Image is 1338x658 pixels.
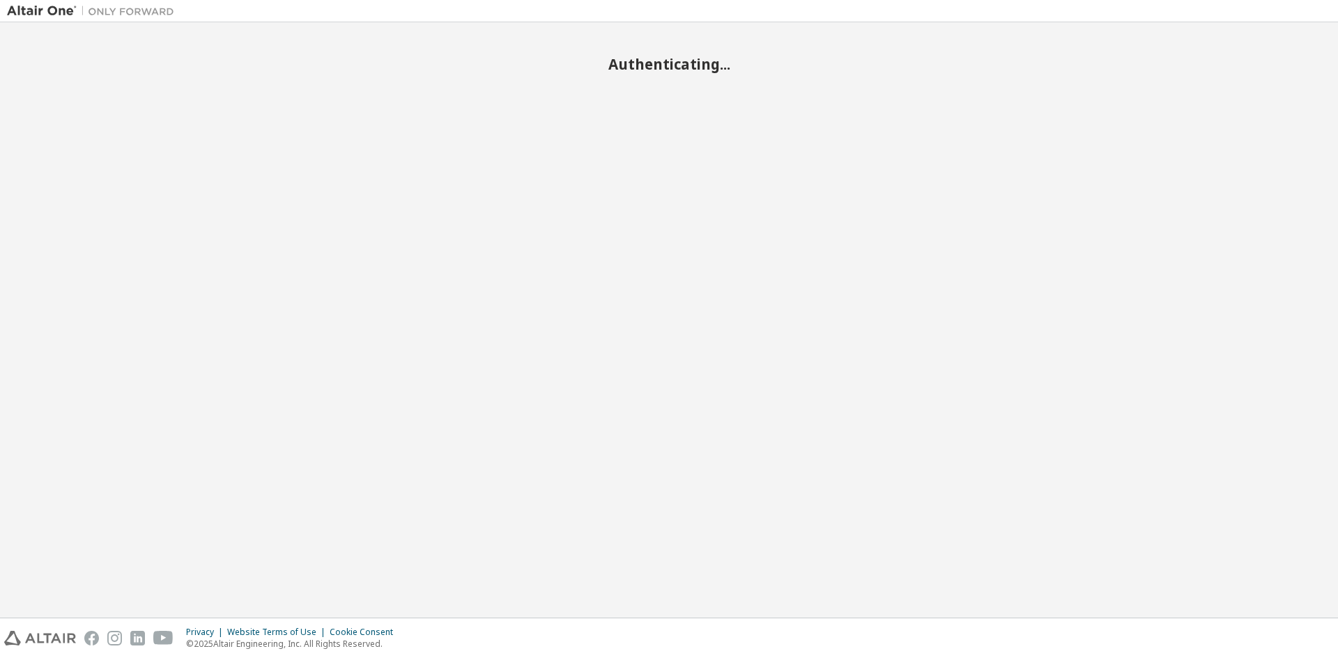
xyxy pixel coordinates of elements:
[84,631,99,645] img: facebook.svg
[130,631,145,645] img: linkedin.svg
[7,4,181,18] img: Altair One
[186,627,227,638] div: Privacy
[4,631,76,645] img: altair_logo.svg
[107,631,122,645] img: instagram.svg
[7,55,1331,73] h2: Authenticating...
[330,627,401,638] div: Cookie Consent
[186,638,401,650] p: © 2025 Altair Engineering, Inc. All Rights Reserved.
[153,631,174,645] img: youtube.svg
[227,627,330,638] div: Website Terms of Use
